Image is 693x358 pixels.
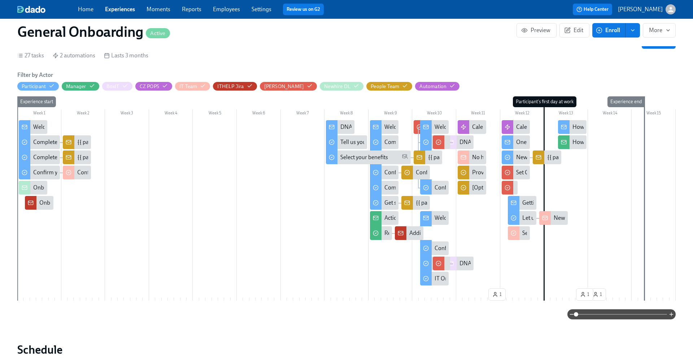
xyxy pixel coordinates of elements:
button: Review us on G2 [283,4,324,15]
span: Active [146,31,170,36]
div: Hide Josh [264,83,304,90]
img: dado [17,6,45,13]
div: Set Google Mail Signature [516,169,580,176]
div: Week 15 [632,109,676,119]
div: Onboarding {{ participant.fullName }} {{ participant.startDate | MMM DD YYYY }} [25,196,53,210]
div: DNAnexus Hardware, Benefits and Medical Check [340,123,463,131]
div: Confirm new [PERSON_NAME] {{ participant.fullName }}'s DNAnexus email address [77,169,285,176]
div: Complete the New [PERSON_NAME] Questionnaire [19,150,60,164]
button: IT Team [175,82,210,91]
div: Week 12 [500,109,544,119]
button: Help Center [573,4,612,15]
div: Week 13 [544,109,588,119]
div: Hide ITHELP Jira [217,83,244,90]
div: Week 1 [17,109,61,119]
div: Onboarding {{ participant.fullName }} {{ participant.startDate | MMM DD YYYY }} [39,199,237,207]
div: Confirm what you'd like in your email signature [420,181,449,195]
div: Confirm new [PERSON_NAME] {{ participant.fullName }}'s DNAnexus email address [401,166,430,179]
div: Experience start [17,96,56,107]
div: Tell us your hardware and phone preferences [340,138,451,146]
div: IT Onboarding Session [435,275,491,283]
div: Request additional access for {{ participant.firstName }} [384,229,521,237]
div: Hide Newhire DL [324,83,350,90]
a: Moments [147,6,170,13]
div: Set up Okta access for new [PERSON_NAME] {{ participant.fullName }} (start date {{ participant.st... [508,226,530,240]
a: Settings [252,6,271,13]
div: {{ participant.fullName }}'s I-9 doc(s) uploaded [416,199,531,207]
span: Edit [566,27,583,34]
div: Onboarding Summary: {{ participant.fullName }} {{ participant.startDate | MMM DD YYYY }} [19,181,47,195]
div: CZ POPS [140,83,159,90]
div: New Hire Welcome CZ [516,153,572,161]
div: Week 8 [324,109,369,119]
span: More [649,27,670,34]
span: 1 [593,291,602,298]
span: Help Center [576,6,609,13]
div: Provide the onboarding docs for {{ participant.fullName }} [472,169,615,176]
div: {{ participant.fullName }}'s background check docs uploaded [63,135,91,149]
div: [Optional] Provide updated first day info for {{ participant.fullName }} [472,184,642,192]
div: Welcome to DNAnexus! [19,120,47,134]
div: Week 10 [412,109,456,119]
div: Hide Automation [419,83,446,90]
div: {{ participant.fullName }}'s I-9 doc(s) uploaded [401,196,430,210]
div: Confirm your name for your DNAnexus email address [384,169,516,176]
div: Confirm what you'd like in your email signature [435,184,550,192]
div: Calendar invites - work email [502,120,530,134]
div: Confirm new [PERSON_NAME] {{ participant.fullName }}'s DNAnexus email address [416,169,624,176]
button: Newhire DL [320,82,363,91]
button: 1 [488,288,506,301]
div: Week 9 [369,109,413,119]
p: [PERSON_NAME] [618,5,663,13]
div: How's it going, {{ participant.firstName }}? [572,123,677,131]
div: Additional access request for new [PERSON_NAME]: {{ participant.fullName }} (start-date {{ partic... [395,226,423,240]
div: One week to go! [502,135,530,149]
div: Get started with your I-9 verification [370,196,398,210]
div: Lasts 3 months [104,52,148,60]
button: 1 [576,288,593,301]
div: One week to go! [516,138,556,146]
div: Getting ready for your first day at DNAnexus [522,199,630,207]
div: Complete your background check [33,138,116,146]
button: People Team [366,82,412,91]
h6: Filter by Actor [17,71,53,79]
div: 2 automations [53,52,95,60]
div: Onboarding Summary: {{ participant.fullName }} {{ participant.startDate | MMM DD YYYY }} [33,184,258,192]
div: 27 tasks [17,52,44,60]
div: Welcome from DNAnexus's IT team [435,214,522,222]
button: Preview [517,23,557,38]
div: Welcome from DNAnexus's IT team [420,120,449,134]
div: Week 4 [149,109,193,119]
div: Week 6 [237,109,281,119]
div: {{ participant.fullName }}'s new [PERSON_NAME] questionnaire uploaded [77,153,261,161]
div: Confirm your name for your DNAnexus email address [19,166,60,179]
div: {{ participant.fullName }}'s benefit preferences submitted [428,153,569,161]
a: Experiences [105,6,135,13]
a: Review us on G2 [287,6,320,13]
button: ITHELP Jira [213,82,257,91]
button: BoxIT [102,82,132,91]
div: DNAnexus Hardware, Benefits and Medical Check [326,120,354,134]
div: Confirm what you'd like in your email signature [435,244,550,252]
button: [PERSON_NAME] [260,82,317,91]
div: Welcome to DNAnexus from the People Team! [384,123,498,131]
div: [Optional] Provide updated first day info for {{ participant.fullName }} [458,181,486,195]
div: Participant's first day at work [513,96,576,107]
button: Participant [17,82,59,91]
div: Calendar invites - personal email [458,120,486,134]
div: Complete your background check [19,135,60,149]
h2: Schedule [17,342,676,357]
span: Personal Email [402,153,408,162]
div: Week 5 [193,109,237,119]
button: Automation [415,82,459,91]
div: {{ participant.fullName }}'s background check docs uploaded [77,138,227,146]
div: Hide BoxIT [106,83,119,90]
div: Confirm what you'd like in your email signature [420,241,449,255]
div: Select your benefits [326,150,411,164]
div: Calendar invites - work email [516,123,587,131]
div: Select your benefits [340,153,388,161]
div: Welcome from DNAnexus's IT team [435,123,522,131]
a: Reports [182,6,201,13]
div: Week 3 [105,109,149,119]
button: Edit [559,23,589,38]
